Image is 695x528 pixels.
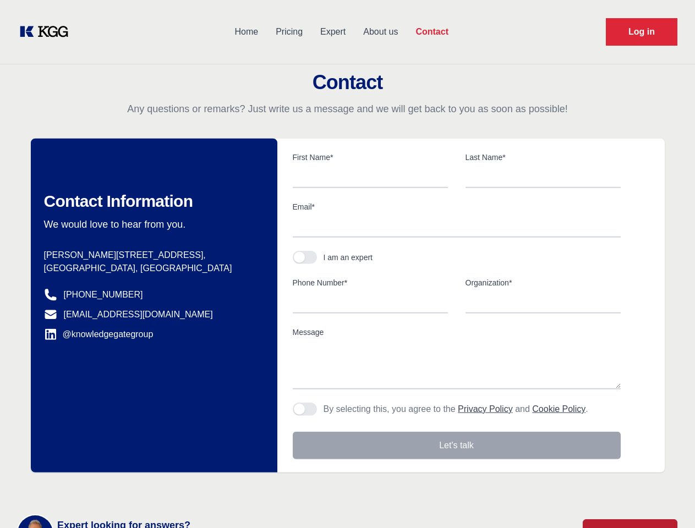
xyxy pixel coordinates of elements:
label: Organization* [466,277,621,288]
h2: Contact Information [44,191,260,211]
p: Any questions or remarks? Just write us a message and we will get back to you as soon as possible! [13,102,682,116]
a: Home [226,18,267,46]
a: @knowledgegategroup [44,328,154,341]
p: By selecting this, you agree to the and . [324,403,588,416]
label: Email* [293,201,621,212]
p: [PERSON_NAME][STREET_ADDRESS], [44,249,260,262]
a: About us [354,18,407,46]
p: [GEOGRAPHIC_DATA], [GEOGRAPHIC_DATA] [44,262,260,275]
p: We would love to hear from you. [44,218,260,231]
label: First Name* [293,152,448,163]
a: Cookie Policy [532,404,585,414]
button: Let's talk [293,432,621,459]
iframe: Chat Widget [640,475,695,528]
h2: Contact [13,71,682,94]
label: Last Name* [466,152,621,163]
a: KOL Knowledge Platform: Talk to Key External Experts (KEE) [18,23,77,41]
a: Request Demo [606,18,677,46]
a: Pricing [267,18,311,46]
div: I am an expert [324,252,373,263]
label: Phone Number* [293,277,448,288]
a: Privacy Policy [458,404,513,414]
a: Contact [407,18,457,46]
a: [PHONE_NUMBER] [64,288,143,301]
a: Expert [311,18,354,46]
a: [EMAIL_ADDRESS][DOMAIN_NAME] [64,308,213,321]
label: Message [293,327,621,338]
